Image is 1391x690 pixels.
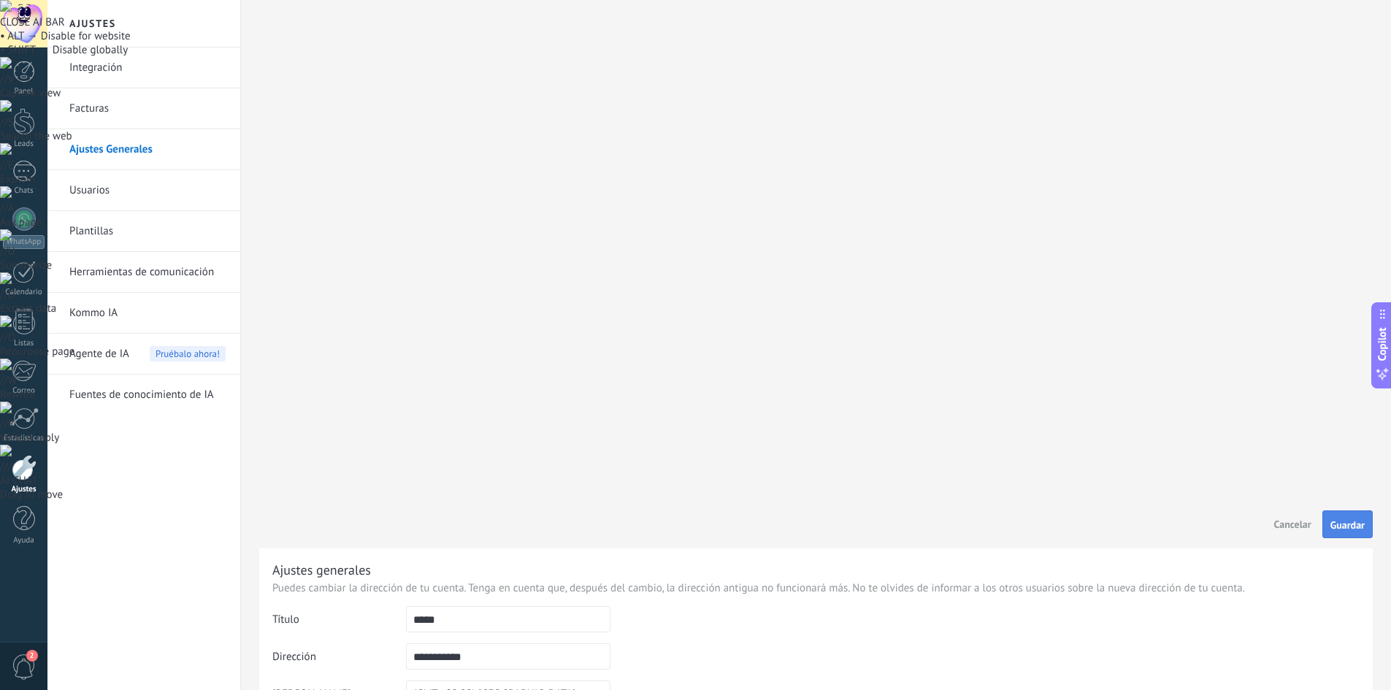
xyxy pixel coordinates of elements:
[26,650,38,662] span: 2
[1330,520,1365,530] span: Guardar
[1274,518,1311,531] span: Cancelar
[272,581,1360,595] p: Puedes cambiar la dirección de tu cuenta. Tenga en cuenta que, después del cambio, la dirección a...
[3,536,45,545] div: Ayuda
[272,561,371,578] div: Ajustes generales
[272,643,406,681] td: Dirección
[1322,510,1373,538] button: Guardar
[272,606,406,643] td: Título
[1268,513,1317,535] button: Cancelar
